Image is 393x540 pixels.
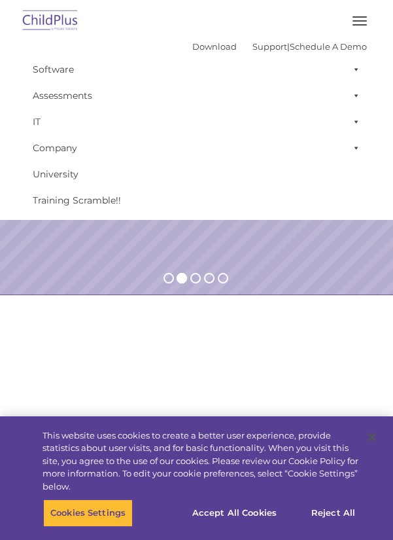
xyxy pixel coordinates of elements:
button: Cookies Settings [43,499,133,527]
a: Support [252,41,287,52]
button: Accept All Cookies [185,499,284,527]
button: Reject All [292,499,374,527]
a: Software [26,56,367,82]
div: This website uses cookies to create a better user experience, provide statistics about user visit... [43,429,363,494]
button: Close [358,423,386,452]
a: University [26,161,367,187]
a: Company [26,135,367,161]
a: Training Scramble!! [26,187,367,213]
a: Assessments [26,82,367,109]
a: IT [26,109,367,135]
img: ChildPlus by Procare Solutions [20,6,81,37]
a: Schedule A Demo [290,41,367,52]
span: Phone number [162,140,218,150]
a: Download [192,41,237,52]
span: Last name [162,86,202,96]
font: | [192,41,367,52]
